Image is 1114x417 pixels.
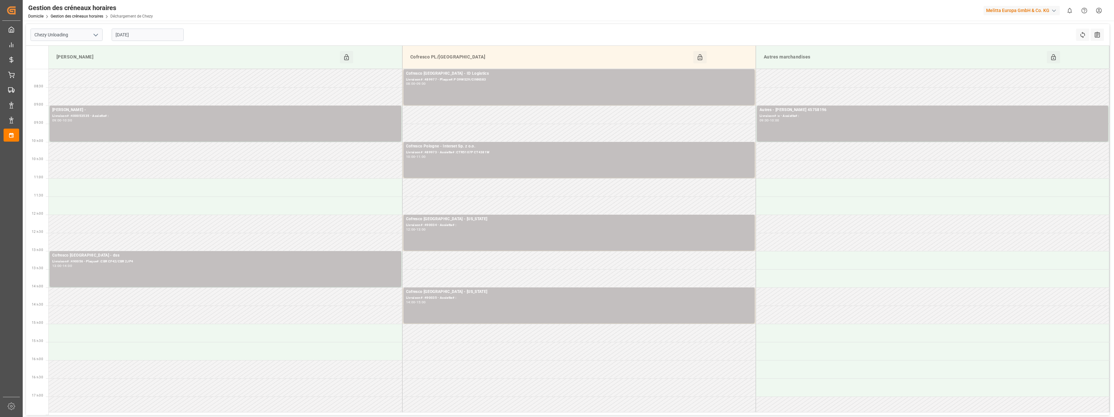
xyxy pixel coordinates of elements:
div: Livraison# :400053535 - Assiette# : [52,113,399,119]
span: 16 h 00 [32,357,43,361]
span: 09:30 [34,121,43,124]
div: 14:00 [63,264,72,267]
div: Cofresco [GEOGRAPHIC_DATA] - ID Logistics [406,70,752,77]
input: Type à rechercher/sélectionner [31,29,103,41]
div: 10:00 [406,155,415,158]
div: Gestion des créneaux horaires [28,3,153,13]
div: - [62,264,63,267]
span: 11:30 [34,194,43,197]
button: Centre d’aide [1077,3,1092,18]
div: Cofresco [GEOGRAPHIC_DATA] - [US_STATE] [406,216,752,222]
div: 11:00 [416,155,426,158]
span: 14 h 30 [32,303,43,306]
a: Domicile [28,14,43,19]
div: Autres marchandises [761,51,1047,63]
div: - [769,119,770,122]
div: - [415,228,416,231]
span: 13 h 30 [32,266,43,270]
div: - [415,155,416,158]
a: Gestion des créneaux horaires [51,14,103,19]
div: - [415,301,416,304]
div: Cofresco Pologne - Interset Sp. z o.o. [406,143,752,150]
span: 11:00 [34,175,43,179]
div: Livraison# :490056 - Plaque# :CBR CF42/CBR 2JP4 [52,259,399,264]
span: 15 h 00 [32,321,43,324]
div: 12:00 [406,228,415,231]
div: [PERSON_NAME] [54,51,340,63]
div: 15:00 [416,301,426,304]
div: 10:00 [63,119,72,122]
div: Livraison# :490035 - Assiette# : [406,295,752,301]
button: Afficher 0 nouvelles notifications [1062,3,1077,18]
button: Ouvrir le menu [91,30,100,40]
span: 08:30 [34,84,43,88]
span: 17 h 00 [32,394,43,397]
font: Melitta Europa GmbH & Co. KG [986,7,1049,14]
div: 09:00 [416,82,426,85]
span: 12 h 00 [32,212,43,215]
div: Cofresco [GEOGRAPHIC_DATA] - [US_STATE] [406,289,752,295]
input: JJ-MM-AAAA [112,29,184,41]
span: 09:00 [34,103,43,106]
div: 09:00 [52,119,62,122]
span: 10 h 00 [32,139,43,143]
div: Cofresco [GEOGRAPHIC_DATA] - dss [52,252,399,259]
div: Livraison# :489973 - Assiette# :CTR5107P CT4381W [406,150,752,155]
span: 10 h 30 [32,157,43,161]
button: Melitta Europa GmbH & Co. KG [984,4,1062,17]
div: Livraison# :489977 - Plaque#:P O9WS29/CINNS83 [406,77,752,82]
span: 16 h 30 [32,375,43,379]
div: Livraison# :x - Assiette# : [760,113,1106,119]
span: 14 h 00 [32,284,43,288]
div: 08:00 [406,82,415,85]
div: 13:00 [52,264,62,267]
span: 15 h 30 [32,339,43,343]
span: 12 h 30 [32,230,43,234]
div: Cofresco PL/[GEOGRAPHIC_DATA] [408,51,693,63]
span: 13 h 00 [32,248,43,252]
div: 09:00 [760,119,769,122]
div: - [415,82,416,85]
div: Livraison# :490034 - Assiette# : [406,222,752,228]
div: 13:00 [416,228,426,231]
div: - [62,119,63,122]
div: 10:00 [770,119,779,122]
div: 14:00 [406,301,415,304]
div: Autres - [PERSON_NAME] 45758196 [760,107,1106,113]
div: [PERSON_NAME] - [52,107,399,113]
